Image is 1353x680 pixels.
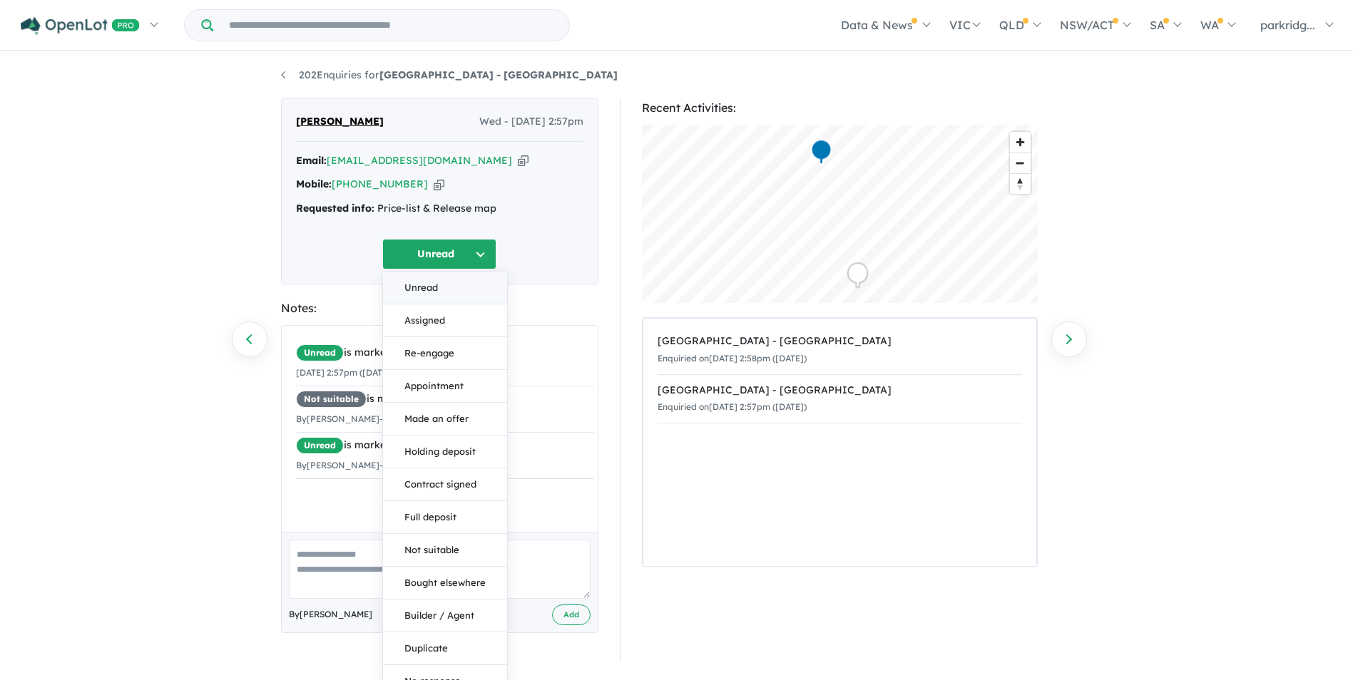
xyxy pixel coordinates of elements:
[332,177,428,190] a: [PHONE_NUMBER]
[296,413,480,424] small: By [PERSON_NAME] - [DATE] 1:44pm ([DATE])
[1010,132,1031,153] button: Zoom in
[383,534,507,567] button: Not suitable
[383,567,507,599] button: Bought elsewhere
[296,344,594,361] div: is marked.
[281,68,618,81] a: 202Enquiries for[GEOGRAPHIC_DATA] - [GEOGRAPHIC_DATA]
[1010,174,1031,194] span: Reset bearing to north
[296,113,384,130] span: [PERSON_NAME]
[383,304,507,337] button: Assigned
[658,374,1022,424] a: [GEOGRAPHIC_DATA] - [GEOGRAPHIC_DATA]Enquiried on[DATE] 2:57pm ([DATE])
[281,299,598,318] div: Notes:
[383,272,507,304] button: Unread
[21,17,140,35] img: Openlot PRO Logo White
[552,604,591,625] button: Add
[296,391,367,408] span: Not suitable
[1260,18,1315,32] span: parkridg...
[289,607,372,622] span: By [PERSON_NAME]
[383,468,507,501] button: Contract signed
[296,367,394,378] small: [DATE] 2:57pm ([DATE])
[296,200,583,217] div: Price-list & Release map
[658,333,1022,350] div: [GEOGRAPHIC_DATA] - [GEOGRAPHIC_DATA]
[296,391,594,408] div: is marked.
[281,67,1073,84] nav: breadcrumb
[658,382,1022,399] div: [GEOGRAPHIC_DATA] - [GEOGRAPHIC_DATA]
[327,154,512,167] a: [EMAIL_ADDRESS][DOMAIN_NAME]
[658,401,807,412] small: Enquiried on [DATE] 2:57pm ([DATE])
[642,98,1038,118] div: Recent Activities:
[1010,173,1031,194] button: Reset bearing to north
[810,139,832,165] div: Map marker
[658,326,1022,375] a: [GEOGRAPHIC_DATA] - [GEOGRAPHIC_DATA]Enquiried on[DATE] 2:58pm ([DATE])
[383,403,507,436] button: Made an offer
[479,113,583,130] span: Wed - [DATE] 2:57pm
[383,370,507,403] button: Appointment
[1010,153,1031,173] button: Zoom out
[658,353,807,364] small: Enquiried on [DATE] 2:58pm ([DATE])
[296,437,594,454] div: is marked.
[383,599,507,632] button: Builder / Agent
[296,202,374,215] strong: Requested info:
[383,337,507,370] button: Re-engage
[382,239,496,269] button: Unread
[642,125,1038,303] canvas: Map
[518,153,529,168] button: Copy
[379,68,618,81] strong: [GEOGRAPHIC_DATA] - [GEOGRAPHIC_DATA]
[383,436,507,468] button: Holding deposit
[383,501,507,534] button: Full deposit
[296,460,480,470] small: By [PERSON_NAME] - [DATE] 1:44pm ([DATE])
[216,10,566,41] input: Try estate name, suburb, builder or developer
[296,154,327,167] strong: Email:
[847,262,868,289] div: Map marker
[296,437,344,454] span: Unread
[434,177,444,192] button: Copy
[296,344,344,361] span: Unread
[296,177,332,190] strong: Mobile:
[383,632,507,665] button: Duplicate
